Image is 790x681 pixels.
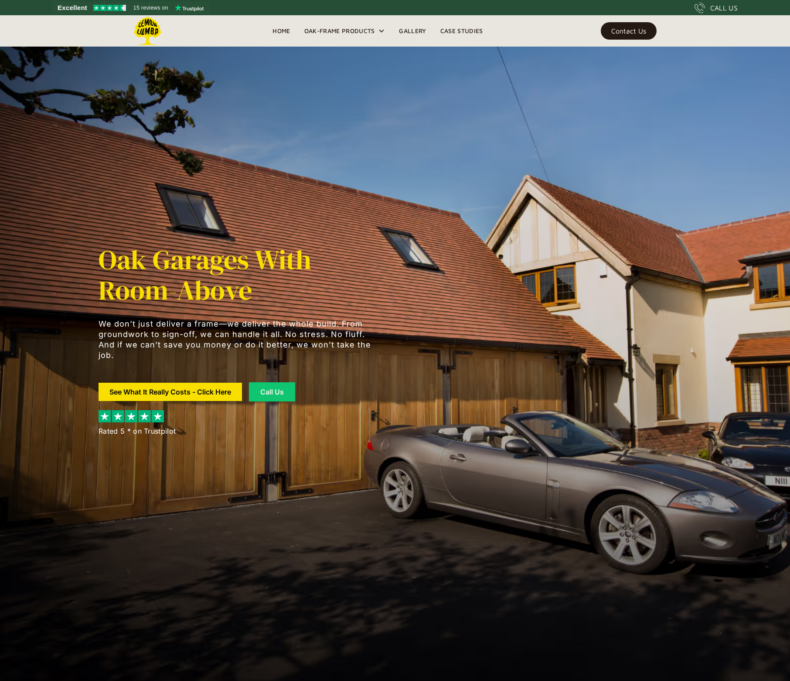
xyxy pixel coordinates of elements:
div: Oak-Frame Products [304,26,375,36]
div: Call Us [260,388,284,395]
h1: Oak Garages with Room-Above [99,245,378,306]
div: Contact Us [611,28,646,34]
div: Oak-Frame Products [297,15,392,47]
a: Home [266,24,297,37]
a: Case Studies [433,24,490,37]
a: Contact Us [601,22,657,40]
a: Call Us [249,382,295,401]
div: CALL US [710,3,738,13]
img: Trustpilot 4.5 stars [93,5,126,11]
div: Rated 5 * on Trustpilot [99,426,176,436]
a: See Lemon Lumba reviews on Trustpilot [52,2,210,14]
img: Trustpilot logo [175,4,204,11]
p: We don’t just deliver a frame—we deliver the whole build. From groundwork to sign-off, we can han... [99,319,378,361]
span: 15 reviews on [133,3,168,13]
a: See What It Really Costs - Click Here [99,383,242,401]
span: Excellent [58,3,87,13]
a: Gallery [392,24,433,37]
a: CALL US [695,3,738,13]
